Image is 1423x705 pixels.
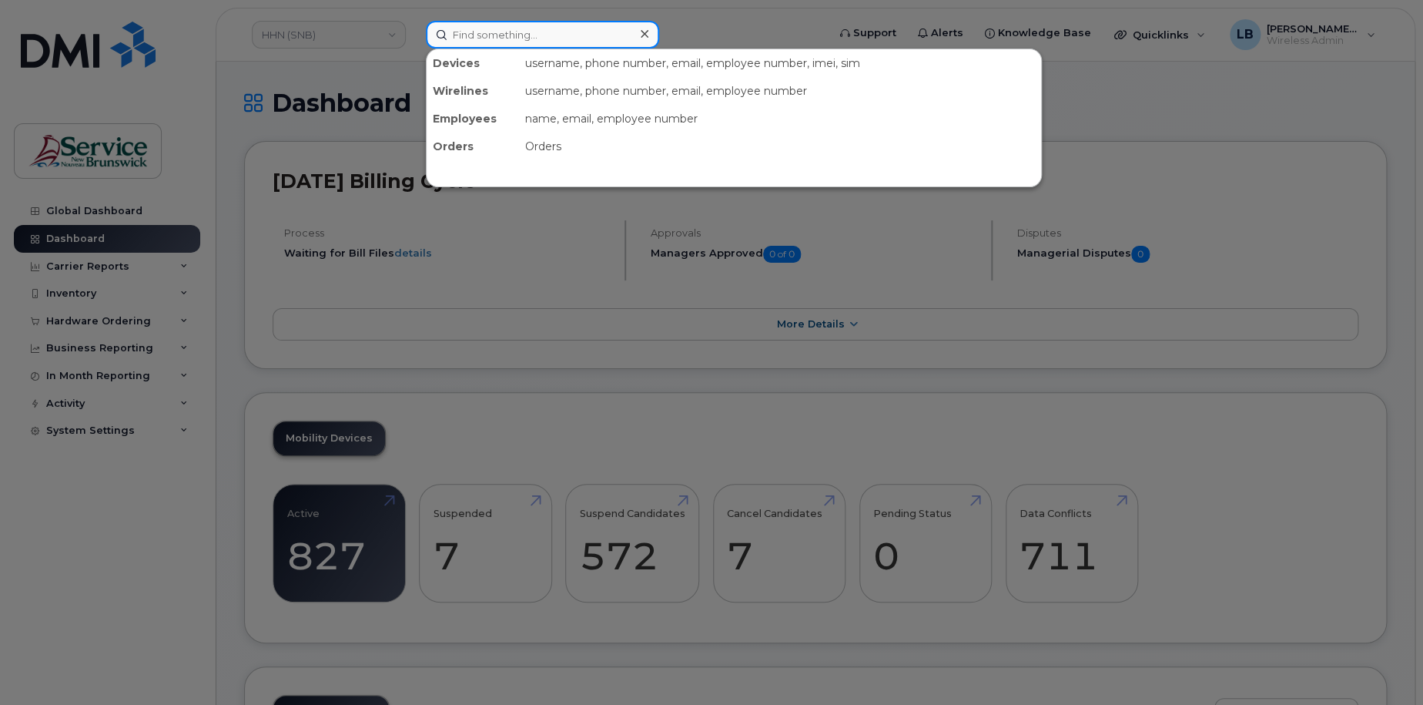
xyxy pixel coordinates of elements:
[519,105,1041,133] div: name, email, employee number
[427,77,519,105] div: Wirelines
[519,77,1041,105] div: username, phone number, email, employee number
[427,49,519,77] div: Devices
[427,133,519,160] div: Orders
[519,133,1041,160] div: Orders
[519,49,1041,77] div: username, phone number, email, employee number, imei, sim
[427,105,519,133] div: Employees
